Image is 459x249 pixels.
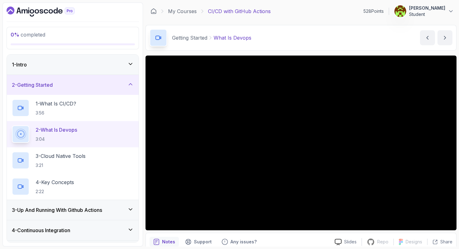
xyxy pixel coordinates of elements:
[36,188,74,195] p: 2:22
[406,239,422,245] p: Designs
[11,32,45,38] span: completed
[36,152,86,160] p: 3 - Cloud Native Tools
[12,152,134,169] button: 3-Cloud Native Tools3:21
[12,227,70,234] h3: 4 - Continuous Integration
[36,136,77,142] p: 3:04
[208,7,271,15] p: CI/CD with GitHub Actions
[36,162,86,168] p: 3:21
[440,239,452,245] p: Share
[7,75,139,95] button: 2-Getting Started
[218,237,260,247] button: Feedback button
[12,206,102,214] h3: 3 - Up And Running With Github Actions
[36,178,74,186] p: 4 - Key Concepts
[363,8,384,14] p: 528 Points
[409,5,445,11] p: [PERSON_NAME]
[7,7,89,17] a: Dashboard
[168,7,197,15] a: My Courses
[230,239,257,245] p: Any issues?
[394,5,454,17] button: user profile image[PERSON_NAME]Student
[36,110,76,116] p: 3:56
[162,239,175,245] p: Notes
[36,100,76,107] p: 1 - What Is CI/CD?
[7,220,139,240] button: 4-Continuous Integration
[146,56,457,230] iframe: 2 - What is DevOps
[420,30,435,45] button: previous content
[12,125,134,143] button: 2-What Is Devops3:04
[437,30,452,45] button: next content
[7,55,139,75] button: 1-Intro
[377,239,388,245] p: Repo
[12,99,134,117] button: 1-What Is CI/CD?3:56
[11,32,19,38] span: 0 %
[12,81,53,89] h3: 2 - Getting Started
[194,239,212,245] p: Support
[330,239,362,245] a: Slides
[344,239,357,245] p: Slides
[172,34,207,41] p: Getting Started
[214,34,251,41] p: What Is Devops
[36,126,77,134] p: 2 - What Is Devops
[427,239,452,245] button: Share
[181,237,215,247] button: Support button
[394,5,406,17] img: user profile image
[12,61,27,68] h3: 1 - Intro
[150,237,179,247] button: notes button
[151,8,157,14] a: Dashboard
[7,200,139,220] button: 3-Up And Running With Github Actions
[12,178,134,195] button: 4-Key Concepts2:22
[409,11,445,17] p: Student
